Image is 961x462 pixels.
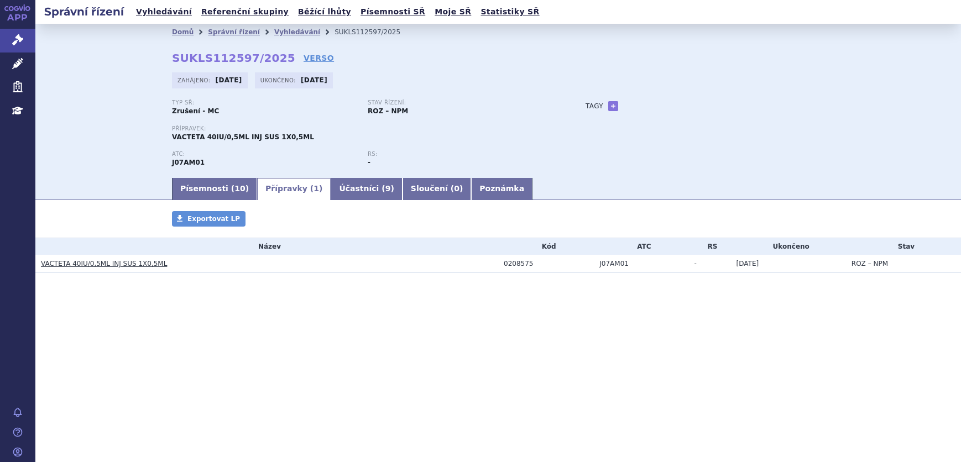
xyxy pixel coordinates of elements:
a: Domů [172,28,194,36]
th: Název [35,238,498,255]
p: Stav řízení: [368,99,552,106]
strong: SUKLS112597/2025 [172,51,295,65]
a: + [608,101,618,111]
a: Účastníci (9) [331,178,402,200]
th: Kód [498,238,594,255]
h2: Správní řízení [35,4,133,19]
span: [DATE] [737,260,759,267]
a: Sloučení (0) [403,178,471,200]
a: Referenční skupiny [198,4,292,19]
div: 0208575 [504,260,594,267]
a: Písemnosti (10) [172,178,257,200]
a: Správní řízení [208,28,260,36]
a: Statistiky SŘ [477,4,542,19]
a: Písemnosti SŘ [357,4,429,19]
a: VACTETA 40IU/0,5ML INJ SUS 1X0,5ML [41,260,167,267]
a: Exportovat LP [172,211,246,227]
a: Přípravky (1) [257,178,331,200]
a: Moje SŘ [431,4,474,19]
span: Ukončeno: [260,76,298,85]
span: Exportovat LP [187,215,240,223]
a: Vyhledávání [274,28,320,36]
strong: [DATE] [216,76,242,84]
a: Poznámka [471,178,532,200]
a: Vyhledávání [133,4,195,19]
strong: [DATE] [301,76,327,84]
strong: Zrušení - MC [172,107,219,115]
li: SUKLS112597/2025 [335,24,415,40]
span: VACTETA 40IU/0,5ML INJ SUS 1X0,5ML [172,133,314,141]
p: Typ SŘ: [172,99,357,106]
p: Přípravek: [172,125,563,132]
p: RS: [368,151,552,158]
td: ROZ – NPM [846,255,961,273]
strong: TETANOVÝ TOXOID [172,159,205,166]
span: 9 [385,184,391,193]
th: Stav [846,238,961,255]
a: Běžící lhůty [295,4,354,19]
th: ATC [594,238,688,255]
th: RS [688,238,730,255]
span: 10 [234,184,245,193]
a: VERSO [304,53,334,64]
p: ATC: [172,151,357,158]
strong: - [368,159,370,166]
th: Ukončeno [731,238,846,255]
span: 1 [314,184,319,193]
span: Zahájeno: [177,76,212,85]
td: TETANOVÝ TOXOID [594,255,688,273]
span: 0 [454,184,459,193]
h3: Tagy [586,99,603,113]
span: - [694,260,696,267]
strong: ROZ – NPM [368,107,408,115]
